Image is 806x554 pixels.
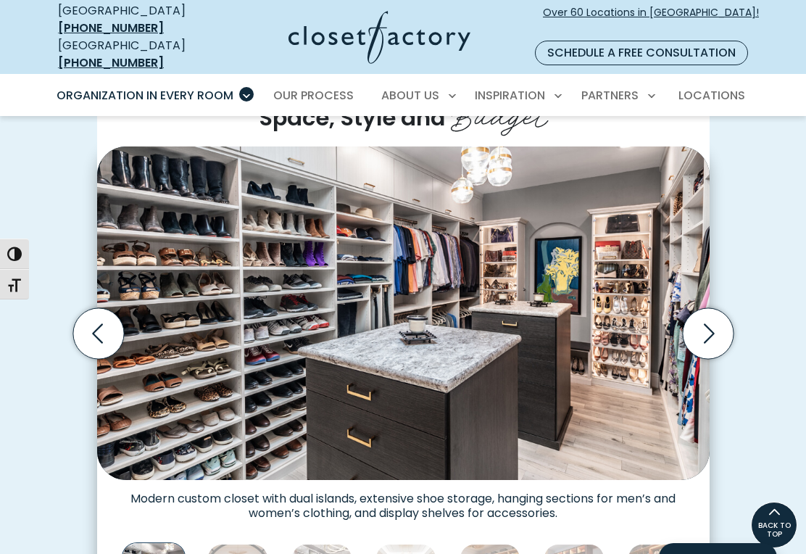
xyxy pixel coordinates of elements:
span: BACK TO TOP [752,521,797,539]
button: Previous slide [67,302,130,365]
span: Partners [581,87,639,104]
a: [PHONE_NUMBER] [58,54,164,71]
span: Space, Style and [259,102,445,133]
img: Closet Factory Logo [288,11,470,64]
nav: Primary Menu [46,75,760,116]
span: Organization in Every Room [57,87,233,104]
span: Locations [678,87,745,104]
div: [GEOGRAPHIC_DATA] [58,2,216,37]
span: About Us [381,87,439,104]
a: [PHONE_NUMBER] [58,20,164,36]
span: Over 60 Locations in [GEOGRAPHIC_DATA]! [543,5,759,36]
button: Next slide [677,302,739,365]
a: BACK TO TOP [751,502,797,548]
figcaption: Modern custom closet with dual islands, extensive shoe storage, hanging sections for men’s and wo... [97,480,710,521]
span: Our Process [273,87,354,104]
span: Inspiration [475,87,545,104]
a: Schedule a Free Consultation [535,41,748,65]
div: [GEOGRAPHIC_DATA] [58,37,216,72]
img: Modern custom closet with dual islands, extensive shoe storage, hanging sections for men’s and wo... [97,146,710,480]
